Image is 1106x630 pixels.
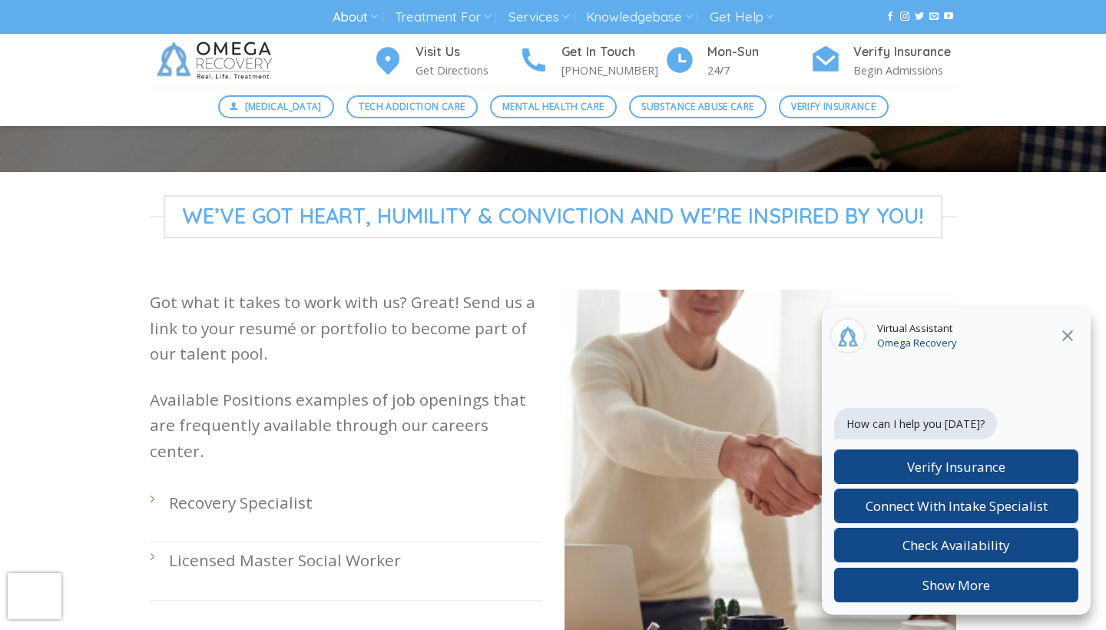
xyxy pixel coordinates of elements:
a: Knowledgebase [586,3,692,31]
p: Available Positions examples of job openings that are frequently available through our careers ce... [150,387,541,464]
a: Get In Touch [PHONE_NUMBER] [518,42,664,80]
a: Services [508,3,569,31]
a: Treatment For [395,3,491,31]
a: Follow on Facebook [886,12,895,22]
p: Got what it takes to work with us? Great! Send us a link to your resumé or portfolio to become pa... [150,290,541,366]
h4: Mon-Sun [707,42,810,62]
p: 24/7 [707,61,810,79]
a: Verify Insurance [779,95,889,118]
span: Tech Addiction Care [359,99,465,114]
a: Follow on Instagram [900,12,909,22]
a: Follow on YouTube [944,12,953,22]
a: Follow on Twitter [915,12,924,22]
h4: Visit Us [416,42,518,62]
p: Recovery Specialist [169,490,541,516]
p: Begin Admissions [853,61,956,79]
h4: Get In Touch [561,42,664,62]
a: [MEDICAL_DATA] [218,95,335,118]
a: Substance Abuse Care [629,95,767,118]
a: Visit Us Get Directions [373,42,518,80]
span: [MEDICAL_DATA] [245,99,322,114]
span: We’ve Got Heart, Humility & Conviction and We're Inspired by You! [164,195,942,238]
img: Omega Recovery [150,34,284,88]
p: [PHONE_NUMBER] [561,61,664,79]
a: About [333,3,378,31]
a: Send us an email [929,12,939,22]
span: Verify Insurance [791,99,876,114]
p: Licensed Master Social Worker [169,548,541,573]
p: Get Directions [416,61,518,79]
a: Get Help [710,3,773,31]
span: Mental Health Care [502,99,604,114]
a: Verify Insurance Begin Admissions [810,42,956,80]
a: Tech Addiction Care [346,95,478,118]
a: Mental Health Care [490,95,617,118]
span: Substance Abuse Care [641,99,753,114]
h4: Verify Insurance [853,42,956,62]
